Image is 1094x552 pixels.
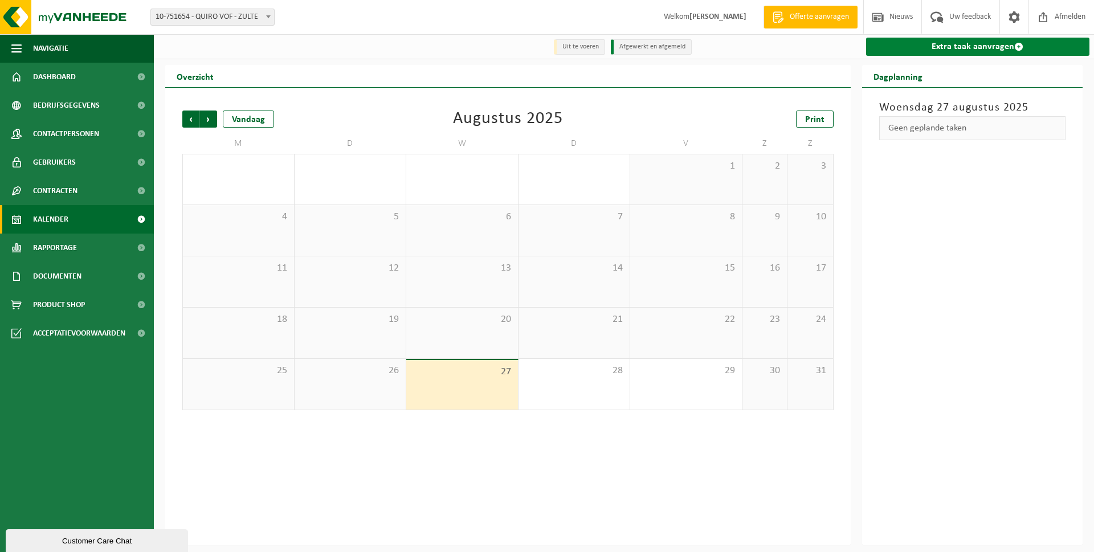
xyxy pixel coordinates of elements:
[412,211,512,223] span: 6
[182,133,295,154] td: M
[189,211,288,223] span: 4
[524,262,624,275] span: 14
[636,211,736,223] span: 8
[33,291,85,319] span: Product Shop
[524,211,624,223] span: 7
[862,65,934,87] h2: Dagplanning
[636,313,736,326] span: 22
[200,111,217,128] span: Volgende
[412,262,512,275] span: 13
[33,262,81,291] span: Documenten
[189,262,288,275] span: 11
[150,9,275,26] span: 10-751654 - QUIRO VOF - ZULTE
[793,211,827,223] span: 10
[611,39,692,55] li: Afgewerkt en afgemeld
[189,365,288,377] span: 25
[453,111,563,128] div: Augustus 2025
[554,39,605,55] li: Uit te voeren
[33,91,100,120] span: Bedrijfsgegevens
[787,133,833,154] td: Z
[866,38,1090,56] a: Extra taak aanvragen
[524,313,624,326] span: 21
[748,160,782,173] span: 2
[793,160,827,173] span: 3
[33,205,68,234] span: Kalender
[879,99,1066,116] h3: Woensdag 27 augustus 2025
[879,116,1066,140] div: Geen geplande taken
[33,63,76,91] span: Dashboard
[524,365,624,377] span: 28
[748,211,782,223] span: 9
[189,313,288,326] span: 18
[748,313,782,326] span: 23
[300,365,401,377] span: 26
[519,133,631,154] td: D
[793,313,827,326] span: 24
[223,111,274,128] div: Vandaag
[300,262,401,275] span: 12
[300,313,401,326] span: 19
[748,262,782,275] span: 16
[182,111,199,128] span: Vorige
[6,527,190,552] iframe: chat widget
[300,211,401,223] span: 5
[33,34,68,63] span: Navigatie
[33,120,99,148] span: Contactpersonen
[636,262,736,275] span: 15
[33,234,77,262] span: Rapportage
[33,148,76,177] span: Gebruikers
[295,133,407,154] td: D
[165,65,225,87] h2: Overzicht
[689,13,746,21] strong: [PERSON_NAME]
[412,313,512,326] span: 20
[406,133,519,154] td: W
[805,115,824,124] span: Print
[796,111,834,128] a: Print
[636,365,736,377] span: 29
[33,177,77,205] span: Contracten
[793,262,827,275] span: 17
[793,365,827,377] span: 31
[33,319,125,347] span: Acceptatievoorwaarden
[764,6,858,28] a: Offerte aanvragen
[412,366,512,378] span: 27
[742,133,788,154] td: Z
[151,9,274,25] span: 10-751654 - QUIRO VOF - ZULTE
[748,365,782,377] span: 30
[630,133,742,154] td: V
[636,160,736,173] span: 1
[787,11,852,23] span: Offerte aanvragen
